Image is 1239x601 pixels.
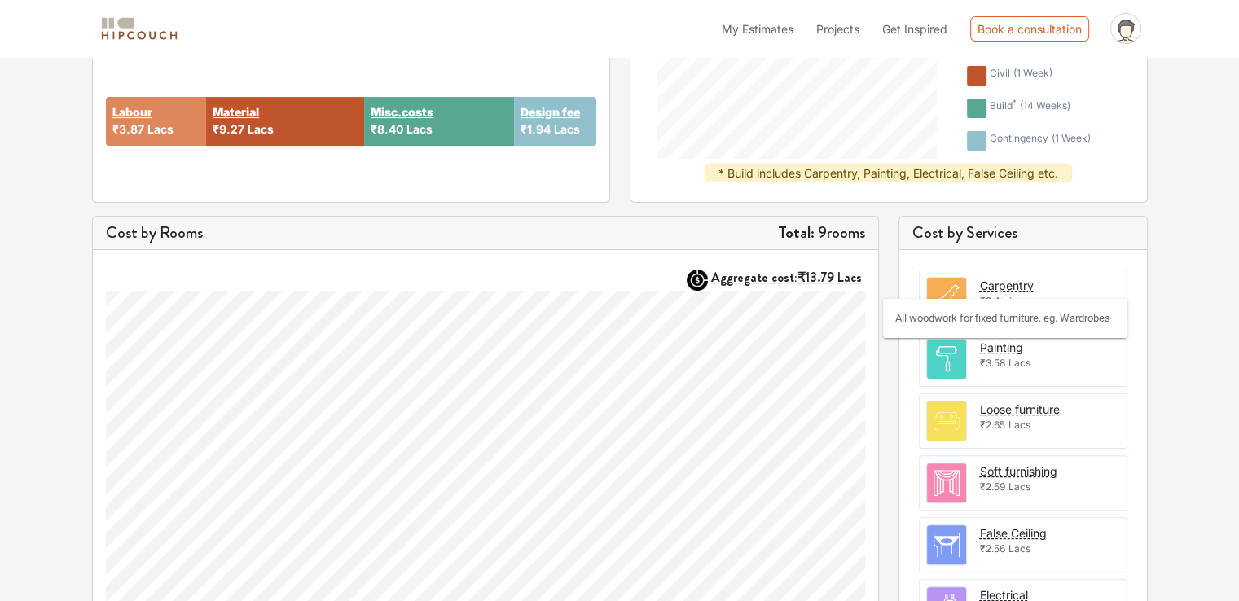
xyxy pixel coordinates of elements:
[112,122,144,136] span: ₹3.87
[970,16,1089,42] div: Book a consultation
[837,268,862,287] span: Lacs
[371,103,433,121] button: Misc.costs
[980,463,1057,480] button: Soft furnishing
[711,270,865,285] button: Aggregate cost:₹13.79Lacs
[882,22,947,36] span: Get Inspired
[687,270,708,291] img: AggregateIcon
[990,131,1091,151] div: contingency
[371,122,403,136] span: ₹8.40
[213,103,259,121] button: Material
[980,542,1005,555] span: ₹2.56
[711,268,862,287] strong: Aggregate cost:
[99,11,180,47] span: logo-horizontal.svg
[1008,419,1030,431] span: Lacs
[980,277,1034,294] button: Carpentry
[106,223,203,243] h5: Cost by Rooms
[406,122,433,136] span: Lacs
[1008,542,1030,555] span: Lacs
[213,122,244,136] span: ₹9.27
[1013,67,1052,79] span: ( 1 week )
[990,66,1052,86] div: civil
[912,223,1134,243] h5: Cost by Services
[778,223,865,243] h5: 9 rooms
[816,22,859,36] span: Projects
[980,524,1047,542] button: False Ceiling
[927,278,966,317] img: room.svg
[895,311,1115,326] div: All woodwork for fixed furniture. eg. Wardrobes
[778,221,815,244] strong: Total:
[990,99,1070,118] div: build
[147,122,174,136] span: Lacs
[797,268,834,287] span: ₹13.79
[927,525,966,564] img: room.svg
[99,15,180,43] img: logo-horizontal.svg
[980,357,1005,369] span: ₹3.58
[980,419,1005,431] span: ₹2.65
[980,401,1060,418] button: Loose furniture
[722,22,793,36] span: My Estimates
[927,340,966,379] img: room.svg
[248,122,274,136] span: Lacs
[112,103,152,121] button: Labour
[1052,132,1091,144] span: ( 1 week )
[927,401,966,441] img: room.svg
[927,463,966,502] img: room.svg
[705,164,1072,182] div: * Build includes Carpentry, Painting, Electrical, False Ceiling etc.
[554,122,580,136] span: Lacs
[980,480,1005,493] span: ₹2.59
[521,103,580,121] button: Design fee
[1008,357,1030,369] span: Lacs
[1008,480,1030,493] span: Lacs
[1020,99,1070,112] span: ( 14 weeks )
[521,122,551,136] span: ₹1.94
